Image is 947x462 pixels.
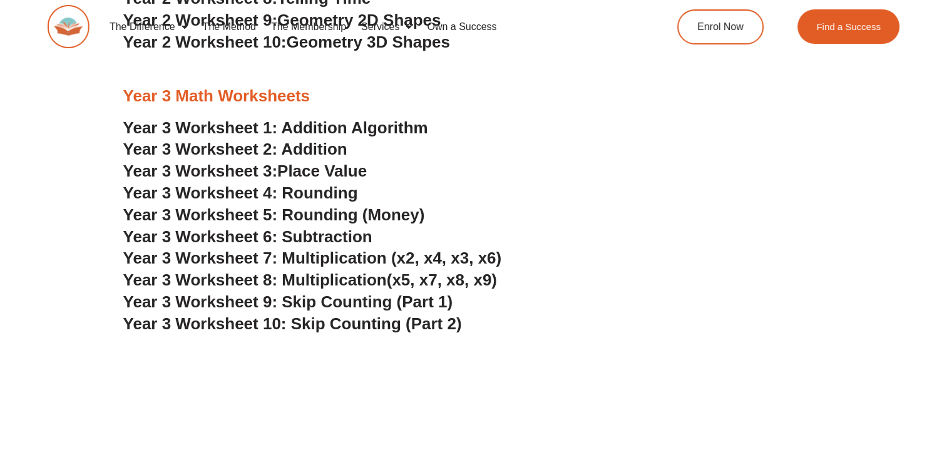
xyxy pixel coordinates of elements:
a: Year 3 Worksheet 2: Addition [123,140,347,158]
a: The Difference [102,13,195,41]
span: Place Value [277,162,367,180]
iframe: Chat Widget [884,402,947,462]
a: Year 3 Worksheet 8: Multiplication(x5, x7, x8, x9) [123,270,497,289]
a: Year 3 Worksheet 1: Addition Algorithm [123,118,428,137]
a: Services [354,13,419,41]
a: Find a Success [798,9,900,44]
a: Year 3 Worksheet 10: Skip Counting (Part 2) [123,314,462,333]
a: The Method [195,13,264,41]
span: Find a Success [817,22,881,31]
nav: Menu [102,13,628,41]
a: Year 3 Worksheet 3:Place Value [123,162,367,180]
a: Year 3 Worksheet 4: Rounding [123,183,358,202]
span: (x5, x7, x8, x9) [387,270,497,289]
a: Year 3 Worksheet 5: Rounding (Money) [123,205,425,224]
a: The Membership [264,13,354,41]
a: Enrol Now [677,9,764,44]
a: Own a Success [419,13,504,41]
h3: Year 3 Math Worksheets [123,86,824,107]
span: Year 3 Worksheet 3: [123,162,278,180]
a: Year 3 Worksheet 7: Multiplication (x2, x4, x3, x6) [123,249,502,267]
a: Year 3 Worksheet 6: Subtraction [123,227,372,246]
span: Year 3 Worksheet 8: Multiplication [123,270,387,289]
a: Year 3 Worksheet 9: Skip Counting (Part 1) [123,292,453,311]
span: Enrol Now [697,22,744,32]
